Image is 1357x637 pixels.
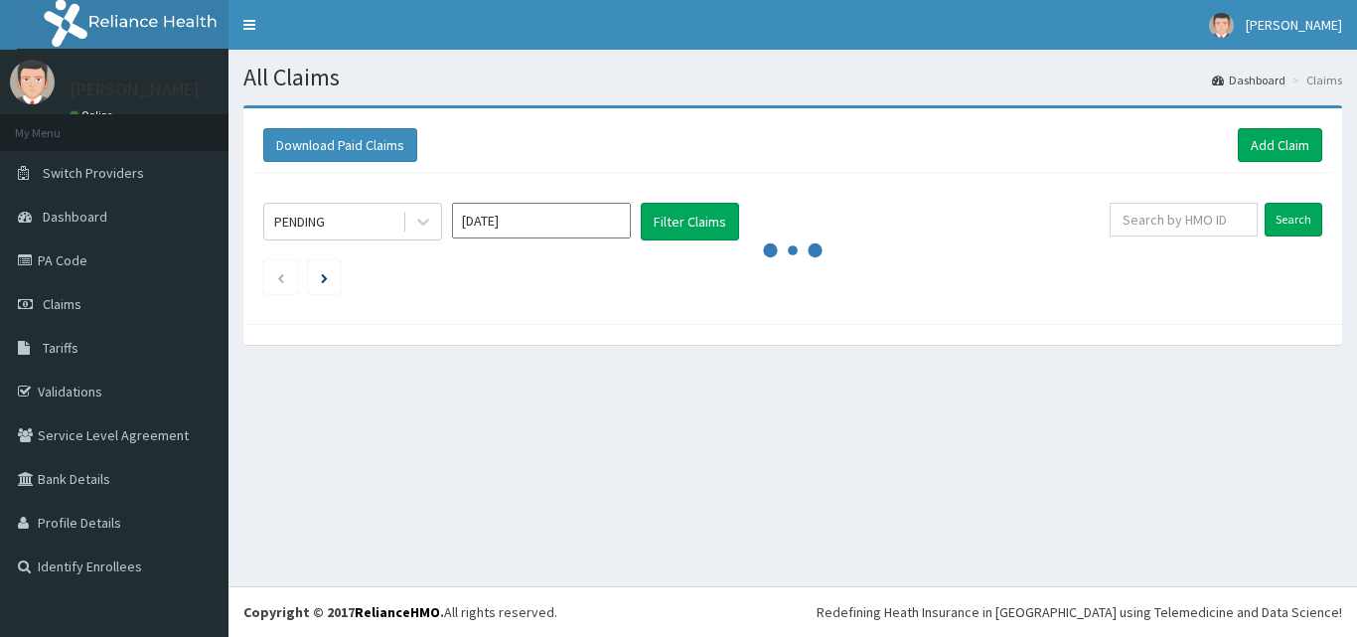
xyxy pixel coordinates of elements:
img: User Image [1209,13,1234,38]
a: Previous page [276,268,285,286]
span: Tariffs [43,339,78,357]
input: Search [1265,203,1322,237]
span: Claims [43,295,81,313]
div: Redefining Heath Insurance in [GEOGRAPHIC_DATA] using Telemedicine and Data Science! [817,602,1342,622]
h1: All Claims [243,65,1342,90]
a: RelianceHMO [355,603,440,621]
strong: Copyright © 2017 . [243,603,444,621]
span: Switch Providers [43,164,144,182]
li: Claims [1287,72,1342,88]
svg: audio-loading [763,221,823,280]
a: Next page [321,268,328,286]
input: Search by HMO ID [1110,203,1258,237]
button: Download Paid Claims [263,128,417,162]
span: [PERSON_NAME] [1246,16,1342,34]
img: User Image [10,60,55,104]
p: [PERSON_NAME] [70,80,200,98]
button: Filter Claims [641,203,739,240]
div: PENDING [274,212,325,232]
span: Dashboard [43,208,107,226]
a: Add Claim [1238,128,1322,162]
a: Online [70,108,117,122]
a: Dashboard [1212,72,1285,88]
input: Select Month and Year [452,203,631,239]
footer: All rights reserved. [228,586,1357,637]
